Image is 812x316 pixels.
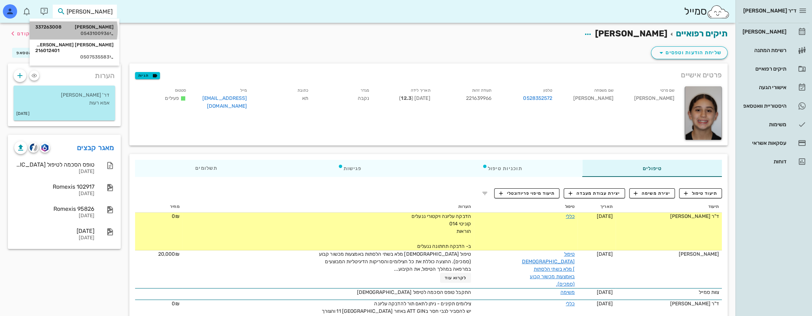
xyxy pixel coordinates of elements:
div: ד"ר [PERSON_NAME] [619,300,719,307]
span: שליחת הודעות וטפסים [657,49,722,57]
button: תיעוד טיפול [679,188,722,198]
a: דוחות [738,153,809,170]
a: מאגר קבצים [77,142,114,153]
span: תג [21,6,25,10]
div: רשימת המתנה [741,47,786,53]
div: צוות סמייל [619,289,719,296]
button: romexis logo [40,143,50,153]
div: [DATE] [14,213,94,219]
div: משימות [741,122,786,127]
a: אישורי הגעה [738,79,809,96]
div: דוחות [741,159,786,164]
div: תוכניות טיפול [421,160,582,177]
a: רשימת המתנה [738,42,809,59]
div: [PERSON_NAME] [558,85,619,114]
div: [PERSON_NAME] [619,250,719,258]
div: Romexis 102917 [14,183,94,190]
span: לעמוד הקודם [17,31,50,37]
a: תיקים רפואיים [676,29,728,39]
span: היסטוריית וואטסאפ [16,50,58,55]
button: cliniview logo [29,143,38,153]
div: [PERSON_NAME] [PERSON_NAME] [35,42,114,53]
div: היסטוריית וואטסאפ [741,103,786,109]
span: [DATE] [597,301,613,307]
button: תגיות [135,72,160,79]
span: פעילים [165,95,179,101]
button: היסטוריית וואטסאפ [12,48,68,58]
span: 337263008 [35,24,62,30]
div: טופס הסכמה לטיפול [DEMOGRAPHIC_DATA] [14,161,94,168]
div: עסקאות אשראי [741,140,786,146]
div: [DATE] [14,191,94,197]
div: תיקים רפואיים [741,66,786,72]
th: הערות [182,201,474,213]
div: 0543100936 [35,31,114,36]
a: עסקאות אשראי [738,134,809,152]
a: 0528352572 [523,95,552,102]
button: לקרוא עוד [440,273,471,283]
span: פרטים אישיים [681,69,722,81]
small: טלפון [543,88,553,93]
img: SmileCloud logo [707,5,730,19]
th: מחיר [135,201,182,213]
span: [DATE] ( ) [399,95,430,101]
span: [DATE] [597,251,613,257]
a: טיפול [DEMOGRAPHIC_DATA] מלא בשתי הלסתות באמצעות מכשור קבוע (סמכים). [522,251,575,287]
th: תאריך [578,201,615,213]
button: יצירת משימה [629,188,675,198]
div: [DATE] [14,228,94,234]
div: הערות [8,63,121,84]
span: 216012401 [35,48,60,53]
div: סמייל [684,4,730,19]
button: לעמוד הקודם [9,27,50,40]
span: 0₪ [172,301,179,307]
button: תיעוד מיפוי פריודונטלי [494,188,560,198]
a: תיקים רפואיים [738,60,809,77]
a: כללי [566,301,575,307]
span: תיעוד טיפול [684,190,717,197]
span: תא [302,95,308,101]
div: [PERSON_NAME] [619,85,680,114]
span: יצירת משימה [634,190,670,197]
p: דר' [PERSON_NAME] אמא רעות [19,91,109,107]
button: שליחת הודעות וטפסים [651,46,728,59]
span: [DATE] [597,213,613,219]
span: 20,000₪ [158,251,180,257]
img: cliniview logo [30,143,38,152]
small: [DATE] [16,110,30,118]
span: תגיות [138,72,157,79]
a: היסטוריית וואטסאפ [738,97,809,114]
small: שם פרטי [660,88,674,93]
span: [PERSON_NAME] [595,29,667,39]
strong: 12.3 [401,95,411,101]
div: נקבה [314,85,375,114]
div: פגישות [277,160,421,177]
th: תיעוד [616,201,722,213]
div: [PERSON_NAME] [35,24,114,30]
a: כללי [566,213,575,219]
span: טיפול [DEMOGRAPHIC_DATA] מלא בשתי הלסתות באמצעות מכשור קבוע (סמכים). ההצעה כוללת את כל הצילומים ו... [319,251,471,272]
span: יצירת עבודת מעבדה [569,190,620,197]
span: תשלומים [195,166,217,171]
div: Romexis 95826 [14,205,94,212]
span: 221639966 [466,95,491,101]
small: כתובת [298,88,308,93]
img: romexis logo [41,144,48,152]
div: ד"ר [PERSON_NAME] [619,213,719,220]
small: תעודת זהות [472,88,491,93]
span: לקרוא עוד [445,275,467,280]
th: טיפול [474,201,578,213]
a: [EMAIL_ADDRESS][DOMAIN_NAME] [202,95,247,109]
span: [DATE] [597,289,613,295]
div: [DATE] [14,169,94,175]
small: תאריך לידה [411,88,430,93]
span: הדבקה עליונה ויקטורי ננעלים קוניטי 014 הוראות ב- הדבקה תחתונה ננעלים [412,213,471,249]
small: מגדר [361,88,369,93]
span: התקבל טופס הסכמה לטיפול [DEMOGRAPHIC_DATA] [357,289,471,295]
div: [PERSON_NAME] [741,29,786,35]
small: סטטוס [175,88,186,93]
span: 0₪ [172,213,179,219]
div: 0507535583 [35,54,114,60]
a: משימות [738,116,809,133]
small: מייל [240,88,247,93]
